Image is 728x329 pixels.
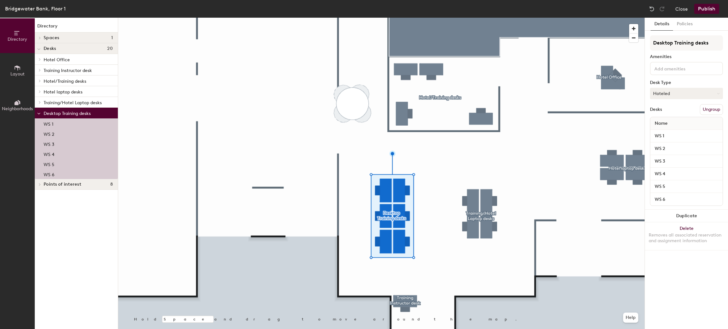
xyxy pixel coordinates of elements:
[44,79,86,84] span: Hotel/Training desks
[652,182,721,191] input: Unnamed desk
[652,157,721,166] input: Unnamed desk
[44,100,102,105] span: Training/Hotel Laptop desks
[111,35,113,40] span: 1
[673,18,696,31] button: Policies
[694,4,719,14] button: Publish
[44,89,82,95] span: Hotel laptop desks
[652,132,721,141] input: Unnamed desk
[44,35,59,40] span: Spaces
[652,144,721,153] input: Unnamed desk
[2,106,33,111] span: Neighborhoods
[675,4,688,14] button: Close
[44,182,81,187] span: Points of interest
[44,150,54,157] p: WS 4
[651,18,673,31] button: Details
[44,160,54,167] p: WS 5
[10,71,25,77] span: Layout
[652,195,721,204] input: Unnamed desk
[650,107,662,112] div: Desks
[623,313,638,323] button: Help
[44,120,53,127] p: WS 1
[110,182,113,187] span: 8
[650,80,723,85] div: Desk Type
[44,46,56,51] span: Desks
[645,222,728,250] button: DeleteRemoves all associated reservation and assignment information
[35,23,118,33] h1: Directory
[107,46,113,51] span: 20
[650,88,723,99] button: Hoteled
[44,57,70,63] span: Hotel Office
[649,232,724,244] div: Removes all associated reservation and assignment information
[44,68,92,73] span: Training Instructor desk
[44,170,54,177] p: WS 6
[649,6,655,12] img: Undo
[44,111,91,116] span: Desktop Training desks
[700,104,723,115] button: Ungroup
[652,118,671,129] span: Name
[44,130,54,137] p: WS 2
[652,170,721,178] input: Unnamed desk
[653,64,710,72] input: Add amenities
[650,54,723,59] div: Amenities
[5,5,66,13] div: Bridgewater Bank, Floor 1
[8,37,27,42] span: Directory
[44,140,54,147] p: WS 3
[659,6,665,12] img: Redo
[645,210,728,222] button: Duplicate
